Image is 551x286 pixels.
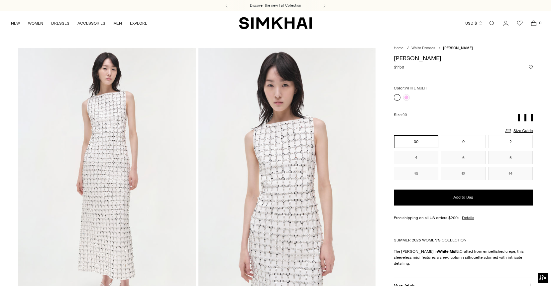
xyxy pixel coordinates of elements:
nav: breadcrumbs [394,46,533,51]
a: Wishlist [513,17,526,30]
button: 4 [394,151,438,164]
a: White Dresses [411,46,435,50]
button: Add to Bag [394,190,533,206]
a: Home [394,46,403,50]
button: 10 [394,167,438,180]
a: EXPLORE [130,16,147,31]
div: / [407,46,409,51]
a: Size Guide [504,127,533,135]
a: DRESSES [51,16,69,31]
a: Details [462,215,474,221]
a: Go to the account page [499,17,512,30]
span: 00 [402,113,407,117]
div: Free shipping on all US orders $200+ [394,215,533,221]
h1: [PERSON_NAME] [394,55,533,61]
a: Open search modal [485,17,498,30]
div: / [439,46,440,51]
a: MEN [113,16,122,31]
button: 2 [488,135,533,148]
span: 0 [537,20,543,26]
button: USD $ [465,16,483,31]
a: SUMMER 2025 WOMEN'S COLLECTION [394,238,467,242]
label: Color: [394,85,427,91]
p: The [PERSON_NAME] in Crafted from embellished crepe, this sleeveless midi features a sleek, colum... [394,248,533,266]
button: Add to Wishlist [529,65,533,69]
a: Open cart modal [527,17,540,30]
span: [PERSON_NAME] [443,46,473,50]
button: 8 [488,151,533,164]
span: Add to Bag [453,195,473,200]
a: NEW [11,16,20,31]
a: SIMKHAI [239,17,312,30]
button: 14 [488,167,533,180]
span: WHITE MULTI [405,86,427,90]
label: Size: [394,112,407,118]
button: 12 [441,167,486,180]
a: WOMEN [28,16,43,31]
button: 00 [394,135,438,148]
button: 6 [441,151,486,164]
button: 0 [441,135,486,148]
span: $1,150 [394,64,404,70]
a: ACCESSORIES [77,16,105,31]
a: Discover the new Fall Collection [250,3,301,8]
strong: White Multi. [438,249,460,254]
